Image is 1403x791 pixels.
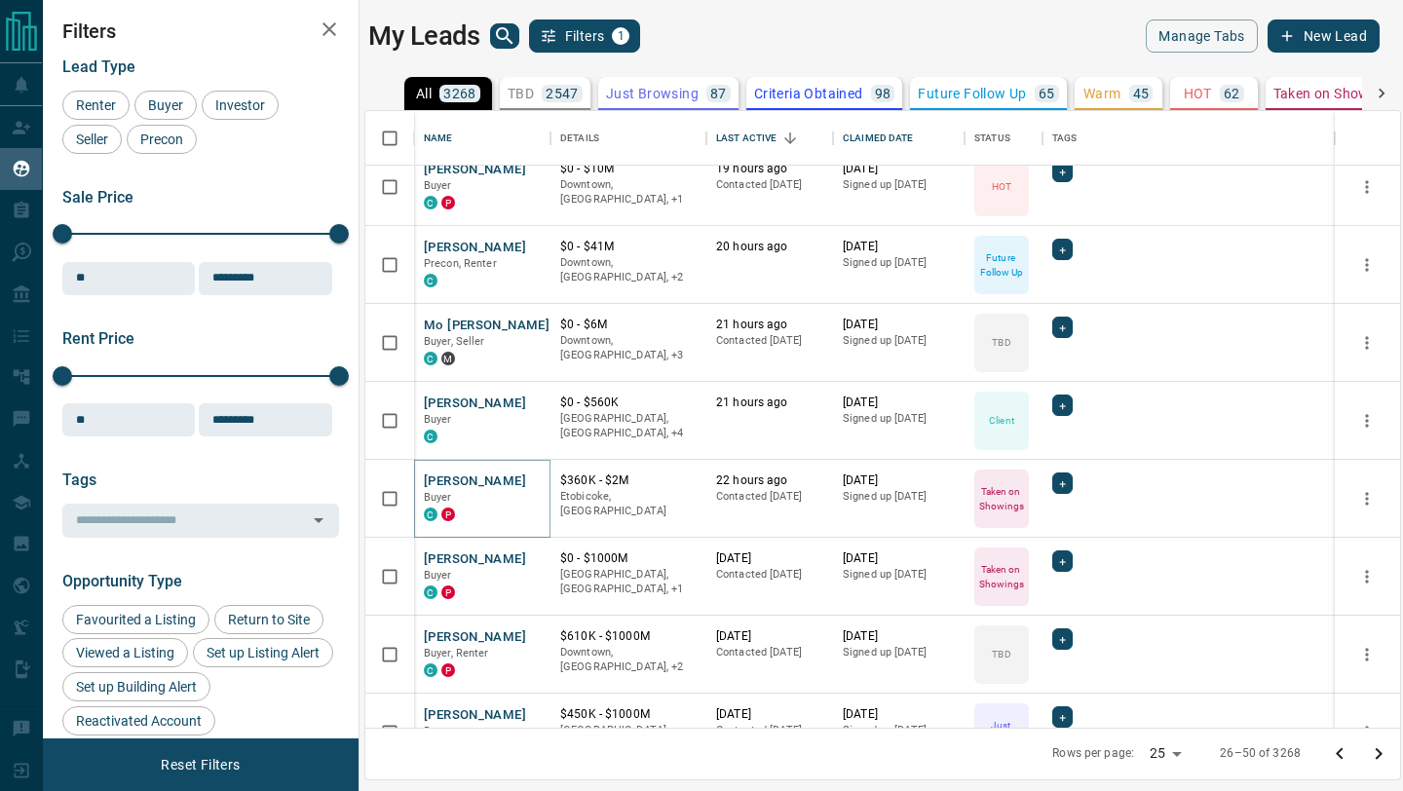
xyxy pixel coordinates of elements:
p: Etobicoke, [GEOGRAPHIC_DATA] [560,489,697,519]
div: Buyer [134,91,197,120]
button: more [1352,640,1382,669]
p: North York, Toronto [560,255,697,285]
p: Client [989,413,1014,428]
div: condos.ca [424,585,437,599]
p: [DATE] [843,239,955,255]
p: [DATE] [843,628,955,645]
div: mrloft.ca [441,352,455,365]
div: + [1052,550,1073,572]
p: Just Browsing [606,87,699,100]
p: HOT [1184,87,1212,100]
p: 2547 [546,87,579,100]
button: more [1352,406,1382,435]
div: 25 [1142,739,1189,768]
p: Signed up [DATE] [843,567,955,583]
div: Name [424,111,453,166]
span: + [1059,318,1066,337]
div: + [1052,161,1073,182]
div: property.ca [441,196,455,209]
p: Future Follow Up [918,87,1026,100]
p: Just Browsing [976,718,1027,747]
span: Buyer [424,569,452,582]
button: [PERSON_NAME] [424,239,526,257]
span: Return to Site [221,612,317,627]
span: Sale Price [62,188,133,207]
p: [DATE] [843,395,955,411]
span: Buyer [424,179,452,192]
button: [PERSON_NAME] [424,550,526,569]
div: condos.ca [424,196,437,209]
p: [DATE] [843,472,955,489]
div: + [1052,317,1073,338]
div: Seller [62,125,122,154]
h2: Filters [62,19,339,43]
p: TBD [508,87,534,100]
p: Taken on Showings [1273,87,1397,100]
span: Set up Listing Alert [200,645,326,660]
p: 65 [1039,87,1055,100]
span: Seller [69,132,115,147]
p: Contacted [DATE] [716,567,823,583]
div: Return to Site [214,605,323,634]
div: Details [550,111,706,166]
div: Tags [1052,111,1078,166]
span: + [1059,629,1066,649]
div: Renter [62,91,130,120]
p: $610K - $1000M [560,628,697,645]
span: Favourited a Listing [69,612,203,627]
div: property.ca [441,663,455,677]
button: Manage Tabs [1146,19,1257,53]
p: Contacted [DATE] [716,645,823,660]
div: Viewed a Listing [62,638,188,667]
button: more [1352,718,1382,747]
div: Precon [127,125,197,154]
button: Mo [PERSON_NAME] [424,317,550,335]
span: Renter [424,725,457,737]
p: 19 hours ago [716,161,823,177]
p: HOT [992,179,1011,194]
p: 21 hours ago [716,317,823,333]
span: Precon, Renter [424,257,497,270]
button: Sort [777,125,804,152]
span: 1 [614,29,627,43]
span: + [1059,395,1066,415]
button: New Lead [1268,19,1380,53]
span: Investor [209,97,272,113]
p: [DATE] [843,161,955,177]
div: condos.ca [424,663,437,677]
div: Claimed Date [843,111,914,166]
p: Signed up [DATE] [843,333,955,349]
button: search button [490,23,519,49]
p: [DATE] [843,706,955,723]
button: [PERSON_NAME] [424,628,526,647]
span: Precon [133,132,190,147]
p: Etobicoke, North York, Midtown | Central, Toronto [560,411,697,441]
p: $360K - $2M [560,472,697,489]
p: Toronto [560,177,697,207]
div: Last Active [716,111,777,166]
div: condos.ca [424,274,437,287]
p: 3268 [443,87,476,100]
button: more [1352,484,1382,513]
button: [PERSON_NAME] [424,472,526,491]
p: Signed up [DATE] [843,411,955,427]
div: Status [965,111,1043,166]
div: Claimed Date [833,111,965,166]
p: [DATE] [716,706,823,723]
p: 26–50 of 3268 [1220,745,1301,762]
button: Filters1 [529,19,641,53]
p: $0 - $560K [560,395,697,411]
span: Rent Price [62,329,134,348]
p: [DATE] [843,317,955,333]
p: $0 - $41M [560,239,697,255]
div: condos.ca [424,430,437,443]
p: TBD [992,335,1010,350]
div: Set up Building Alert [62,672,210,701]
p: All [416,87,432,100]
button: more [1352,172,1382,202]
p: $0 - $6M [560,317,697,333]
p: Signed up [DATE] [843,489,955,505]
span: + [1059,162,1066,181]
p: $0 - $1000M [560,550,697,567]
div: Investor [202,91,279,120]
